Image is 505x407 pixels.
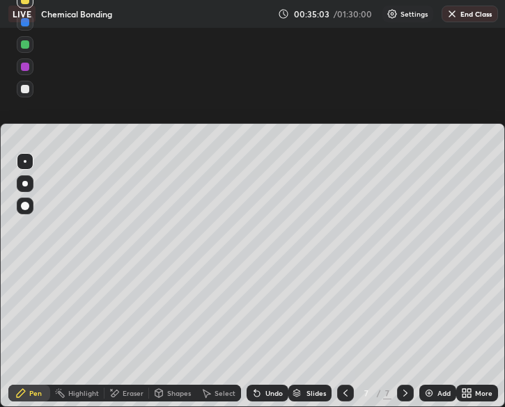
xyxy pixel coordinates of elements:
div: More [475,390,492,397]
div: Shapes [167,390,191,397]
p: Settings [401,10,428,17]
div: Slides [306,390,326,397]
div: Eraser [123,390,143,397]
p: LIVE [13,8,31,19]
div: Highlight [68,390,99,397]
div: 7 [359,389,373,397]
div: Select [215,390,235,397]
img: class-settings-icons [387,8,398,19]
button: End Class [442,6,498,22]
div: Pen [29,390,42,397]
img: end-class-cross [446,8,458,19]
div: Undo [265,390,283,397]
div: / [376,389,380,397]
div: 7 [383,387,391,399]
div: Add [437,390,451,397]
img: add-slide-button [424,388,435,399]
p: Chemical Bonding [41,8,112,19]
